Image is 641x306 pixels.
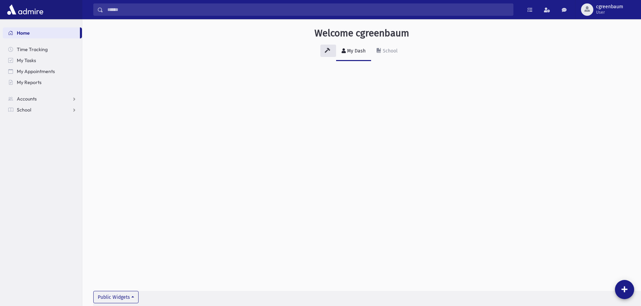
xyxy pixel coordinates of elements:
h3: Welcome cgreenbaum [314,27,409,39]
img: AdmirePro [5,3,45,16]
a: Accounts [3,93,82,104]
a: Home [3,27,80,38]
span: Accounts [17,96,37,102]
div: School [381,48,397,54]
button: Public Widgets [93,291,139,303]
input: Search [103,3,513,16]
a: My Appointments [3,66,82,77]
a: School [371,42,403,61]
span: My Reports [17,79,41,85]
a: My Dash [336,42,371,61]
span: cgreenbaum [596,4,623,10]
span: My Tasks [17,57,36,63]
span: My Appointments [17,68,55,74]
a: My Reports [3,77,82,88]
span: User [596,10,623,15]
span: Time Tracking [17,46,48,52]
span: School [17,107,31,113]
div: My Dash [346,48,366,54]
span: Home [17,30,30,36]
a: Time Tracking [3,44,82,55]
a: My Tasks [3,55,82,66]
a: School [3,104,82,115]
